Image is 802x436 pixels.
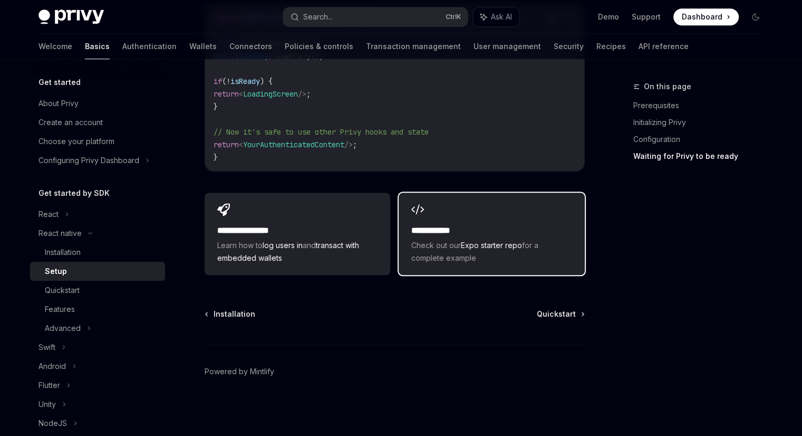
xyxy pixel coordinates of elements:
[353,140,357,149] span: ;
[30,281,165,300] a: Quickstart
[632,12,661,22] a: Support
[30,132,165,151] a: Choose your platform
[214,89,239,99] span: return
[491,12,512,22] span: Ask AI
[682,12,722,22] span: Dashboard
[633,97,772,114] a: Prerequisites
[243,140,344,149] span: YourAuthenticatedContent
[226,77,230,86] span: !
[38,341,55,354] div: Swift
[45,303,75,316] div: Features
[45,284,80,297] div: Quickstart
[122,34,177,59] a: Authentication
[598,12,619,22] a: Demo
[214,140,239,149] span: return
[38,154,139,167] div: Configuring Privy Dashboard
[38,417,67,430] div: NodeJS
[596,34,626,59] a: Recipes
[243,89,298,99] span: LoadingScreen
[461,241,522,250] a: Expo starter repo
[38,34,72,59] a: Welcome
[214,102,218,111] span: }
[30,94,165,113] a: About Privy
[30,262,165,281] a: Setup
[747,8,764,25] button: Toggle dark mode
[537,309,584,319] a: Quickstart
[38,97,79,110] div: About Privy
[214,153,218,162] span: }
[45,322,81,335] div: Advanced
[633,114,772,131] a: Initializing Privy
[38,10,104,24] img: dark logo
[38,76,81,89] h5: Get started
[260,77,273,86] span: ) {
[38,398,56,411] div: Unity
[38,208,59,221] div: React
[673,8,739,25] a: Dashboard
[474,34,541,59] a: User management
[38,187,110,200] h5: Get started by SDK
[554,34,584,59] a: Security
[411,239,572,264] span: Check out our for a complete example
[30,300,165,319] a: Features
[298,89,306,99] span: />
[303,11,333,23] div: Search...
[30,243,165,262] a: Installation
[633,131,772,148] a: Configuration
[205,366,274,377] a: Powered by Mintlify
[366,34,461,59] a: Transaction management
[38,379,60,392] div: Flutter
[446,13,461,21] span: Ctrl K
[399,193,584,275] a: **** **** **Check out ourExpo starter repofor a complete example
[239,140,243,149] span: <
[344,140,353,149] span: />
[38,360,66,373] div: Android
[283,7,468,26] button: Search...CtrlK
[205,193,390,275] a: **** **** **** *Learn how tolog users inandtransact with embedded wallets
[206,309,255,319] a: Installation
[644,80,691,93] span: On this page
[285,34,353,59] a: Policies & controls
[45,246,81,259] div: Installation
[45,265,67,278] div: Setup
[306,89,311,99] span: ;
[473,7,519,26] button: Ask AI
[189,34,217,59] a: Wallets
[263,241,303,250] a: log users in
[30,113,165,132] a: Create an account
[85,34,110,59] a: Basics
[537,309,576,319] span: Quickstart
[214,77,222,86] span: if
[639,34,689,59] a: API reference
[222,77,226,86] span: (
[239,89,243,99] span: <
[217,239,378,264] span: Learn how to and
[214,309,255,319] span: Installation
[214,127,429,137] span: // Now it's safe to use other Privy hooks and state
[229,34,272,59] a: Connectors
[38,116,103,129] div: Create an account
[230,77,260,86] span: isReady
[633,148,772,165] a: Waiting for Privy to be ready
[38,135,114,148] div: Choose your platform
[38,227,82,240] div: React native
